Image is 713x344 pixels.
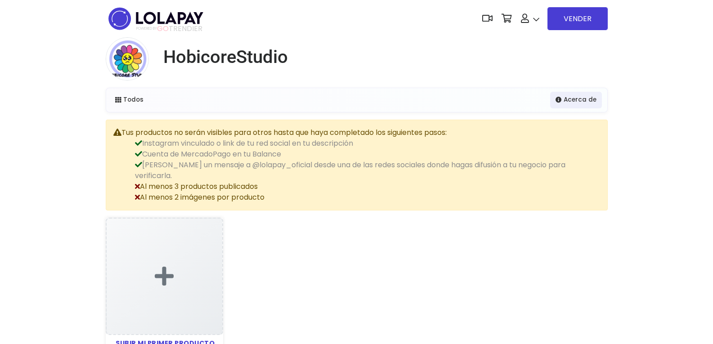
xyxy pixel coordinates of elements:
[547,7,608,30] a: VENDER
[135,192,600,203] li: Al menos 2 imágenes por producto
[106,120,608,210] div: Tus productos no serán visibles para otros hasta que haya completado los siguientes pasos:
[106,4,206,33] img: logo
[550,92,602,108] a: Acerca de
[135,149,600,160] li: Cuenta de MercadoPago en tu Balance
[136,26,157,31] span: POWERED BY
[163,46,288,68] h1: HobicoreStudio
[157,23,169,34] span: GO
[135,181,600,192] li: Al menos 3 productos publicados
[110,92,149,108] a: Todos
[156,46,288,68] a: HobicoreStudio
[135,138,600,149] li: Instagram vinculado o link de tu red social en tu descripción
[136,25,202,33] span: TRENDIER
[135,160,600,181] li: [PERSON_NAME] un mensaje a @lolapay_oficial desde una de las redes sociales donde hagas difusión ...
